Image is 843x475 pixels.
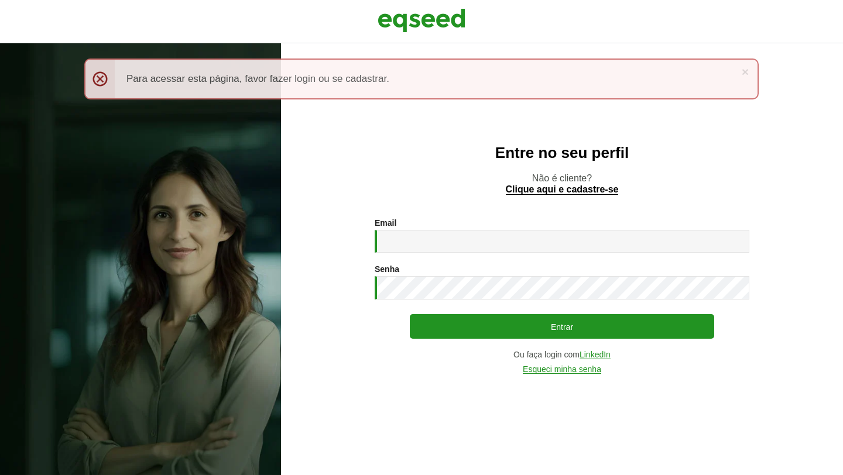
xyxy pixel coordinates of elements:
[742,66,749,78] a: ×
[375,350,749,359] div: Ou faça login com
[410,314,714,339] button: Entrar
[378,6,465,35] img: EqSeed Logo
[375,219,396,227] label: Email
[523,365,601,374] a: Esqueci minha senha
[506,185,619,195] a: Clique aqui e cadastre-se
[304,144,820,161] h2: Entre no seu perfil
[304,173,820,195] p: Não é cliente?
[580,350,611,359] a: LinkedIn
[375,265,399,273] label: Senha
[84,58,759,99] div: Para acessar esta página, favor fazer login ou se cadastrar.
